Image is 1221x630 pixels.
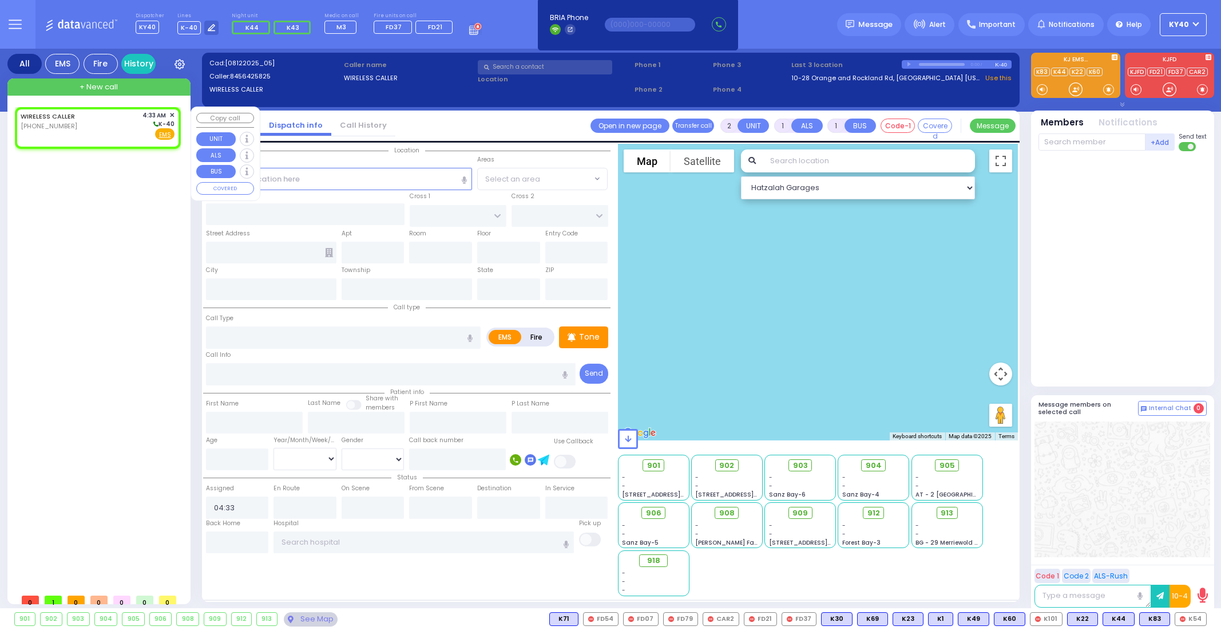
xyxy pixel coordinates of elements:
label: Pick up [579,519,601,528]
button: COVERED [196,182,254,195]
span: 0 [159,596,176,604]
label: Location [478,74,631,84]
span: 913 [941,507,953,519]
span: + New call [80,81,118,93]
label: P First Name [410,399,447,408]
span: - [769,521,772,530]
div: K83 [1139,612,1170,626]
span: [STREET_ADDRESS][PERSON_NAME] [622,490,730,499]
span: - [769,482,772,490]
div: K49 [958,612,989,626]
span: K44 [245,23,259,32]
span: [08122025_05] [225,58,275,68]
label: Turn off text [1179,141,1197,152]
span: Sanz Bay-5 [622,538,659,547]
span: Send text [1179,132,1207,141]
div: FD79 [663,612,698,626]
button: BUS [196,165,236,179]
label: Areas [477,155,494,164]
span: Other building occupants [325,248,333,257]
span: - [695,482,699,490]
label: Caller name [344,60,474,70]
a: K22 [1069,68,1085,76]
div: BLS [549,612,578,626]
div: 912 [232,613,252,625]
button: Code 2 [1062,569,1091,583]
label: Medic on call [324,13,360,19]
div: BLS [857,612,888,626]
span: - [695,473,699,482]
label: Cad: [209,58,340,68]
img: comment-alt.png [1141,406,1147,412]
span: [PERSON_NAME] Farm [695,538,763,547]
div: 904 [95,613,117,625]
label: Back Home [206,519,240,528]
span: 0 [22,596,39,604]
span: 901 [647,460,660,471]
button: Drag Pegman onto the map to open Street View [989,404,1012,427]
span: BG - 29 Merriewold S. [915,538,980,547]
input: Search hospital [273,531,574,553]
span: Phone 2 [635,85,709,94]
label: En Route [273,484,300,493]
a: FD37 [1166,68,1186,76]
div: K23 [893,612,923,626]
label: KJFD [1125,57,1214,65]
span: 905 [939,460,955,471]
label: In Service [545,484,574,493]
span: [PHONE_NUMBER] [21,121,77,131]
div: 901 [15,613,35,625]
span: - [769,473,772,482]
button: Covered [918,119,952,133]
span: 0 [68,596,85,604]
div: BLS [1103,612,1135,626]
span: 904 [866,460,882,471]
div: K44 [1103,612,1135,626]
label: Lines [177,13,219,19]
label: Last 3 location [791,60,901,70]
span: [STREET_ADDRESS][PERSON_NAME] [769,538,877,547]
div: 905 [122,613,144,625]
button: 10-4 [1170,585,1191,608]
div: BLS [1067,612,1098,626]
input: Search location [763,149,975,172]
div: FD21 [744,612,777,626]
button: Code-1 [881,119,915,133]
span: - [695,521,699,530]
button: Code 1 [1034,569,1060,583]
u: EMS [159,131,171,139]
label: Floor [477,229,491,238]
button: Show street map [624,149,671,172]
label: On Scene [342,484,370,493]
span: K-40 [177,21,201,34]
span: - [915,473,919,482]
span: - [915,482,919,490]
img: red-radio-icon.svg [1180,616,1186,622]
div: K22 [1067,612,1098,626]
span: 909 [792,507,808,519]
button: Internal Chat 0 [1138,401,1207,416]
div: 903 [68,613,89,625]
div: CAR2 [703,612,739,626]
span: ✕ [169,111,175,120]
span: 0 [90,596,108,604]
span: FD21 [428,22,442,31]
a: CAR2 [1187,68,1208,76]
div: K71 [549,612,578,626]
span: Alert [929,19,946,30]
img: red-radio-icon.svg [628,616,634,622]
div: - [622,577,685,586]
label: Cross 2 [512,192,534,201]
label: Use Callback [554,437,593,446]
span: - [695,530,699,538]
img: red-radio-icon.svg [708,616,713,622]
span: - [622,521,625,530]
img: message.svg [846,20,854,29]
span: KY40 [136,21,159,34]
span: Location [388,146,425,155]
input: Search a contact [478,60,612,74]
label: WIRELESS CALLER [209,85,340,94]
label: Entry Code [545,229,578,238]
div: K54 [1175,612,1207,626]
button: Notifications [1099,116,1157,129]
